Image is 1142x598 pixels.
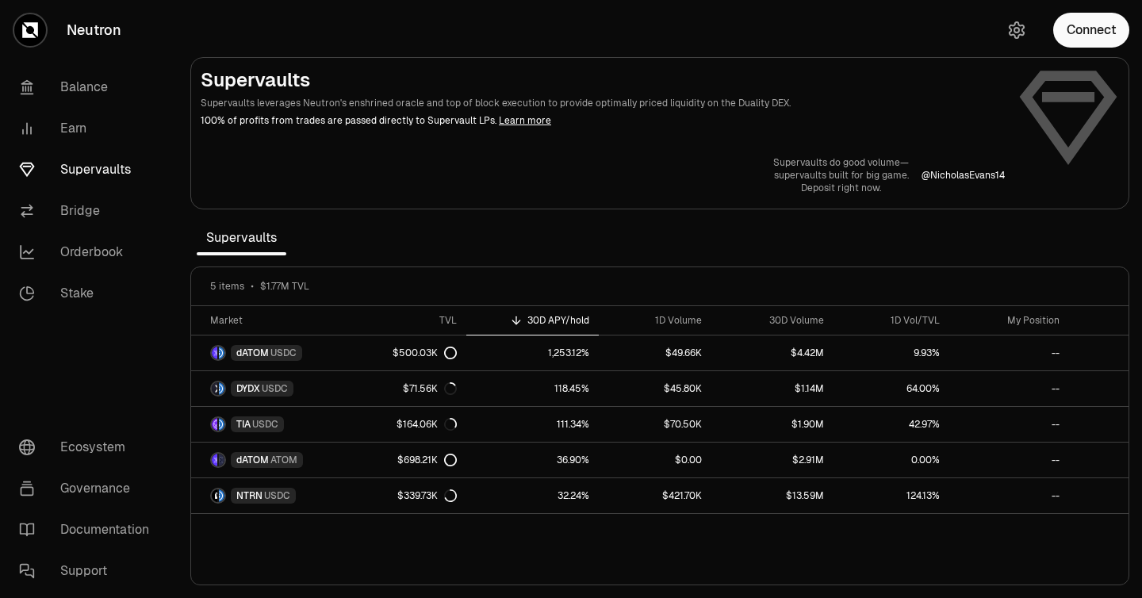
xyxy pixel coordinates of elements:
img: TIA Logo [212,418,217,431]
div: 30D Volume [721,314,825,327]
img: dATOM Logo [212,347,217,359]
a: $45.80K [599,371,711,406]
a: DYDX LogoUSDC LogoDYDXUSDC [191,371,354,406]
span: USDC [262,382,288,395]
button: Connect [1053,13,1129,48]
span: USDC [270,347,297,359]
a: $164.06K [354,407,466,442]
img: ATOM Logo [219,454,224,466]
div: 1D Volume [608,314,701,327]
a: 0.00% [834,443,948,477]
div: $164.06K [397,418,457,431]
img: USDC Logo [219,418,224,431]
a: $698.21K [354,443,466,477]
a: Documentation [6,509,171,550]
a: dATOM LogoUSDC LogodATOMUSDC [191,335,354,370]
a: Support [6,550,171,592]
img: USDC Logo [219,489,224,502]
a: Bridge [6,190,171,232]
p: 100% of profits from trades are passed directly to Supervault LPs. [201,113,1005,128]
img: USDC Logo [219,347,224,359]
a: $71.56K [354,371,466,406]
a: -- [949,335,1069,370]
div: $500.03K [393,347,457,359]
a: Stake [6,273,171,314]
span: NTRN [236,489,263,502]
a: TIA LogoUSDC LogoTIAUSDC [191,407,354,442]
p: supervaults built for big game. [773,169,909,182]
a: dATOM LogoATOM LogodATOMATOM [191,443,354,477]
a: $4.42M [711,335,834,370]
span: DYDX [236,382,260,395]
a: Learn more [499,114,551,127]
a: $421.70K [599,478,711,513]
p: @ NicholasEvans14 [922,169,1005,182]
a: NTRN LogoUSDC LogoNTRNUSDC [191,478,354,513]
a: $1.90M [711,407,834,442]
span: Supervaults [197,222,286,254]
a: $339.73K [354,478,466,513]
a: 118.45% [466,371,599,406]
a: 64.00% [834,371,948,406]
a: $70.50K [599,407,711,442]
a: $49.66K [599,335,711,370]
img: NTRN Logo [212,489,217,502]
a: -- [949,478,1069,513]
a: 1,253.12% [466,335,599,370]
a: Supervaults do good volume—supervaults built for big game.Deposit right now. [773,156,909,194]
h2: Supervaults [201,67,1005,93]
span: $1.77M TVL [260,280,309,293]
a: Supervaults [6,149,171,190]
img: dATOM Logo [212,454,217,466]
a: $1.14M [711,371,834,406]
a: -- [949,407,1069,442]
div: 30D APY/hold [476,314,589,327]
a: $500.03K [354,335,466,370]
span: ATOM [270,454,297,466]
p: Supervaults do good volume— [773,156,909,169]
div: TVL [364,314,457,327]
span: TIA [236,418,251,431]
a: Balance [6,67,171,108]
span: 5 items [210,280,244,293]
div: $698.21K [397,454,457,466]
a: Ecosystem [6,427,171,468]
a: $0.00 [599,443,711,477]
a: @NicholasEvans14 [922,169,1005,182]
p: Deposit right now. [773,182,909,194]
div: $71.56K [403,382,457,395]
a: Governance [6,468,171,509]
img: DYDX Logo [212,382,217,395]
a: -- [949,371,1069,406]
a: 42.97% [834,407,948,442]
a: Orderbook [6,232,171,273]
a: $13.59M [711,478,834,513]
span: USDC [252,418,278,431]
a: $2.91M [711,443,834,477]
a: 111.34% [466,407,599,442]
a: -- [949,443,1069,477]
span: dATOM [236,347,269,359]
div: 1D Vol/TVL [843,314,939,327]
div: My Position [959,314,1060,327]
p: Supervaults leverages Neutron's enshrined oracle and top of block execution to provide optimally ... [201,96,1005,110]
span: USDC [264,489,290,502]
div: Market [210,314,345,327]
a: 124.13% [834,478,948,513]
a: Earn [6,108,171,149]
a: 32.24% [466,478,599,513]
span: dATOM [236,454,269,466]
div: $339.73K [397,489,457,502]
img: USDC Logo [219,382,224,395]
a: 9.93% [834,335,948,370]
a: 36.90% [466,443,599,477]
